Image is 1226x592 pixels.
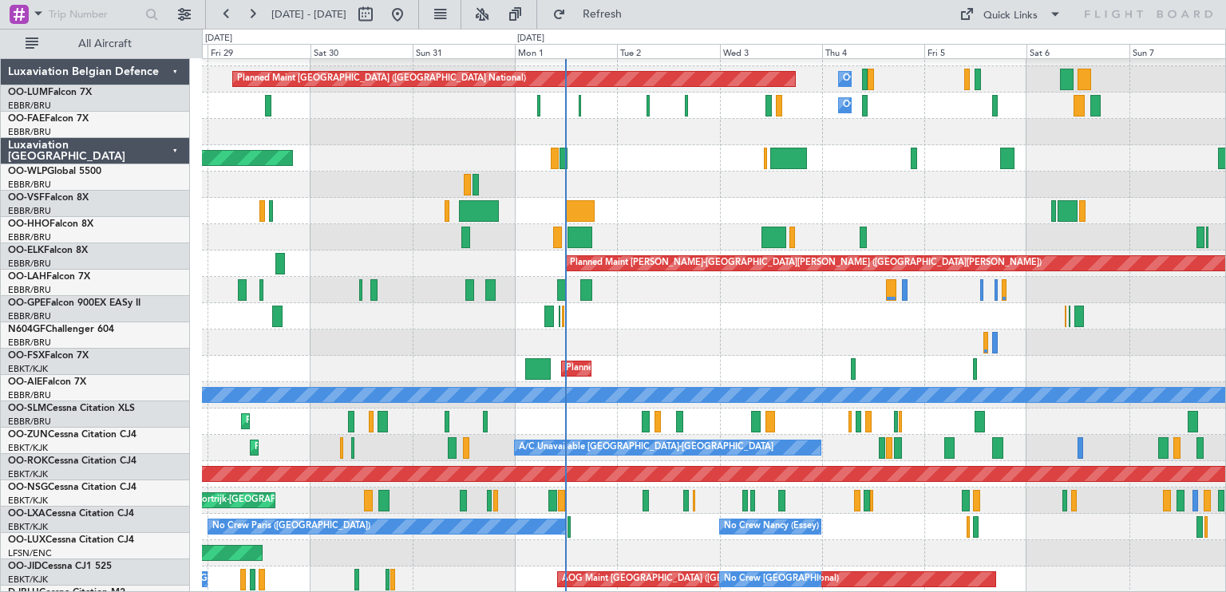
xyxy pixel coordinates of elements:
[208,44,310,58] div: Fri 29
[8,509,134,519] a: OO-LXACessna Citation CJ4
[8,404,135,413] a: OO-SLMCessna Citation XLS
[8,310,51,322] a: EBBR/BRU
[8,298,140,308] a: OO-GPEFalcon 900EX EASy II
[8,377,42,387] span: OO-AIE
[8,351,89,361] a: OO-FSXFalcon 7X
[8,205,51,217] a: EBBR/BRU
[924,44,1026,58] div: Fri 5
[8,430,136,440] a: OO-ZUNCessna Citation CJ4
[8,231,51,243] a: EBBR/BRU
[724,515,819,539] div: No Crew Nancy (Essey)
[843,67,951,91] div: Owner Melsbroek Air Base
[566,357,817,381] div: Planned Maint [GEOGRAPHIC_DATA] ([GEOGRAPHIC_DATA])
[8,126,51,138] a: EBBR/BRU
[8,468,48,480] a: EBKT/KJK
[8,100,51,112] a: EBBR/BRU
[545,2,641,27] button: Refresh
[8,325,114,334] a: N604GFChallenger 604
[8,430,48,440] span: OO-ZUN
[413,44,515,58] div: Sun 31
[8,114,45,124] span: OO-FAE
[8,114,89,124] a: OO-FAEFalcon 7X
[8,219,49,229] span: OO-HHO
[724,567,991,591] div: No Crew [GEOGRAPHIC_DATA] ([GEOGRAPHIC_DATA] National)
[49,2,140,26] input: Trip Number
[42,38,168,49] span: All Aircraft
[8,535,134,545] a: OO-LUXCessna Citation CJ4
[8,483,48,492] span: OO-NSG
[8,562,42,571] span: OO-JID
[8,337,51,349] a: EBBR/BRU
[570,251,1042,275] div: Planned Maint [PERSON_NAME]-[GEOGRAPHIC_DATA][PERSON_NAME] ([GEOGRAPHIC_DATA][PERSON_NAME])
[8,179,51,191] a: EBBR/BRU
[8,389,51,401] a: EBBR/BRU
[8,562,112,571] a: OO-JIDCessna CJ1 525
[8,246,44,255] span: OO-ELK
[720,44,822,58] div: Wed 3
[246,409,432,433] div: Planned Maint Kortrijk-[GEOGRAPHIC_DATA]
[8,535,45,545] span: OO-LUX
[310,44,413,58] div: Sat 30
[8,495,48,507] a: EBKT/KJK
[8,351,45,361] span: OO-FSX
[8,246,88,255] a: OO-ELKFalcon 8X
[8,456,48,466] span: OO-ROK
[515,44,617,58] div: Mon 1
[983,8,1038,24] div: Quick Links
[205,32,232,45] div: [DATE]
[8,258,51,270] a: EBBR/BRU
[8,377,86,387] a: OO-AIEFalcon 7X
[8,547,52,559] a: LFSN/ENC
[617,44,719,58] div: Tue 2
[8,219,93,229] a: OO-HHOFalcon 8X
[1026,44,1129,58] div: Sat 6
[8,272,46,282] span: OO-LAH
[951,2,1070,27] button: Quick Links
[8,574,48,586] a: EBKT/KJK
[8,456,136,466] a: OO-ROKCessna Citation CJ4
[8,167,47,176] span: OO-WLP
[519,436,773,460] div: A/C Unavailable [GEOGRAPHIC_DATA]-[GEOGRAPHIC_DATA]
[135,488,321,512] div: Planned Maint Kortrijk-[GEOGRAPHIC_DATA]
[212,515,370,539] div: No Crew Paris ([GEOGRAPHIC_DATA])
[18,31,173,57] button: All Aircraft
[8,442,48,454] a: EBKT/KJK
[562,567,839,591] div: AOG Maint [GEOGRAPHIC_DATA] ([GEOGRAPHIC_DATA] National)
[255,436,441,460] div: Planned Maint Kortrijk-[GEOGRAPHIC_DATA]
[237,67,526,91] div: Planned Maint [GEOGRAPHIC_DATA] ([GEOGRAPHIC_DATA] National)
[8,272,90,282] a: OO-LAHFalcon 7X
[517,32,544,45] div: [DATE]
[271,7,346,22] span: [DATE] - [DATE]
[8,298,45,308] span: OO-GPE
[8,193,89,203] a: OO-VSFFalcon 8X
[8,416,51,428] a: EBBR/BRU
[8,509,45,519] span: OO-LXA
[8,325,45,334] span: N604GF
[8,483,136,492] a: OO-NSGCessna Citation CJ4
[8,521,48,533] a: EBKT/KJK
[8,193,45,203] span: OO-VSF
[8,167,101,176] a: OO-WLPGlobal 5500
[569,9,636,20] span: Refresh
[8,88,92,97] a: OO-LUMFalcon 7X
[8,284,51,296] a: EBBR/BRU
[8,363,48,375] a: EBKT/KJK
[843,93,951,117] div: Owner Melsbroek Air Base
[8,88,48,97] span: OO-LUM
[822,44,924,58] div: Thu 4
[8,404,46,413] span: OO-SLM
